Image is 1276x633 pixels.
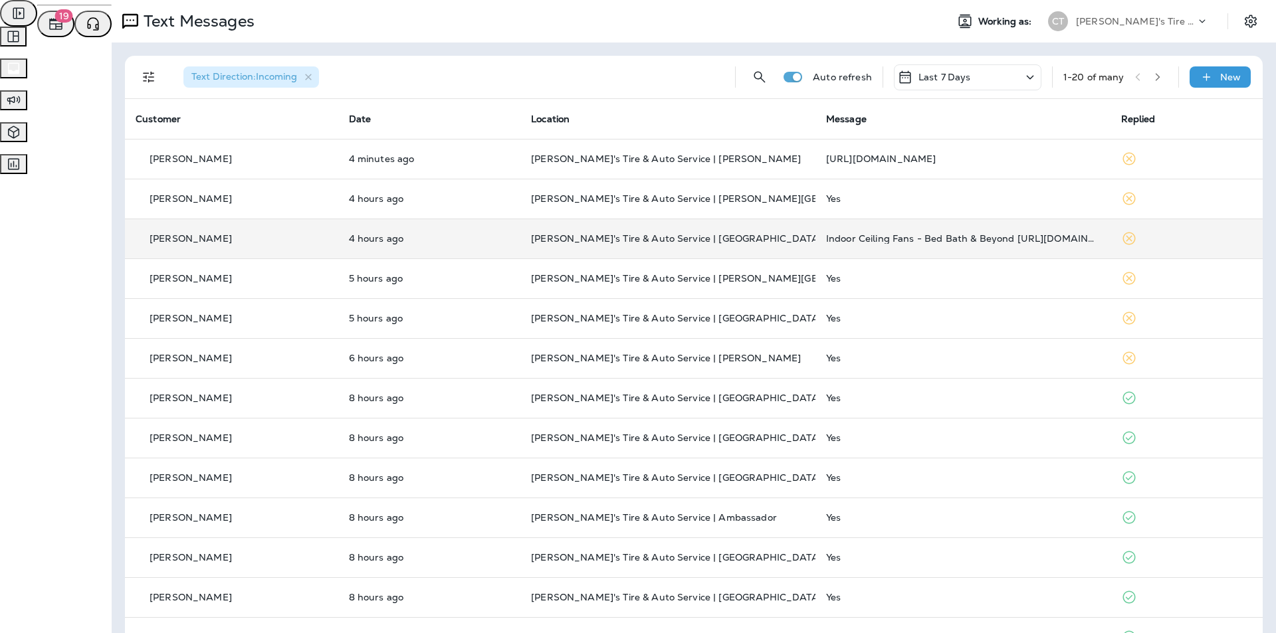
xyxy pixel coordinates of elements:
[1239,9,1263,33] button: Settings
[191,70,297,82] span: Text Direction : Incoming
[349,592,510,602] p: Sep 3, 2025 07:55 AM
[37,11,74,37] button: 19
[531,272,904,284] span: [PERSON_NAME]'s Tire & Auto Service | [PERSON_NAME][GEOGRAPHIC_DATA]
[826,472,1100,483] div: Yes
[349,353,510,363] p: Sep 3, 2025 09:39 AM
[150,393,232,403] p: [PERSON_NAME]
[531,312,822,324] span: [PERSON_NAME]'s Tire & Auto Service | [GEOGRAPHIC_DATA]
[349,552,510,563] p: Sep 3, 2025 07:58 AM
[1076,16,1196,27] p: [PERSON_NAME]'s Tire & Auto
[349,233,510,244] p: Sep 3, 2025 12:09 PM
[918,72,971,82] p: Last 7 Days
[531,232,822,244] span: [PERSON_NAME]'s Tire & Auto Service | [GEOGRAPHIC_DATA]
[349,273,510,284] p: Sep 3, 2025 11:04 AM
[531,193,904,205] span: [PERSON_NAME]'s Tire & Auto Service | [PERSON_NAME][GEOGRAPHIC_DATA]
[138,11,255,31] p: Text Messages
[150,432,232,443] p: [PERSON_NAME]
[826,313,1100,323] div: Yes
[349,193,510,204] p: Sep 3, 2025 12:24 PM
[1121,113,1156,125] span: Replied
[826,233,1100,244] div: Indoor Ceiling Fans - Bed Bath & Beyond https://share.google/XV66PZDdyCd15tQsd
[349,512,510,523] p: Sep 3, 2025 08:05 AM
[826,393,1100,403] div: Yes
[531,511,777,523] span: [PERSON_NAME]'s Tire & Auto Service | Ambassador
[150,273,232,284] p: [PERSON_NAME]
[150,592,232,602] p: [PERSON_NAME]
[136,64,162,90] button: Filters
[150,193,232,204] p: [PERSON_NAME]
[1048,11,1068,31] div: CT
[150,472,232,483] p: [PERSON_NAME]
[349,393,510,403] p: Sep 3, 2025 08:16 AM
[531,113,570,125] span: Location
[531,591,822,603] span: [PERSON_NAME]'s Tire & Auto Service | [GEOGRAPHIC_DATA]
[349,472,510,483] p: Sep 3, 2025 08:11 AM
[150,233,232,244] p: [PERSON_NAME]
[150,512,232,523] p: [PERSON_NAME]
[55,9,73,23] span: 19
[531,432,822,444] span: [PERSON_NAME]'s Tire & Auto Service | [GEOGRAPHIC_DATA]
[826,552,1100,563] div: Yes
[349,432,510,443] p: Sep 3, 2025 08:11 AM
[826,512,1100,523] div: Yes
[826,353,1100,363] div: Yes
[150,313,232,323] p: [PERSON_NAME]
[136,113,181,125] span: Customer
[1220,72,1241,82] p: New
[349,313,510,323] p: Sep 3, 2025 10:34 AM
[813,72,872,82] p: Auto refresh
[826,113,867,125] span: Message
[826,432,1100,443] div: Yes
[746,64,773,90] button: Search Messages
[531,472,822,484] span: [PERSON_NAME]'s Tire & Auto Service | [GEOGRAPHIC_DATA]
[531,551,822,563] span: [PERSON_NAME]'s Tire & Auto Service | [GEOGRAPHIC_DATA]
[1063,72,1124,82] div: 1 - 20 of many
[531,392,904,404] span: [PERSON_NAME]'s Tire & Auto Service | [GEOGRAPHIC_DATA][PERSON_NAME]
[531,352,801,364] span: [PERSON_NAME]'s Tire & Auto Service | [PERSON_NAME]
[826,193,1100,204] div: Yes
[150,153,232,164] p: [PERSON_NAME]
[826,592,1100,602] div: Yes
[826,153,1100,164] div: https://youtube.com/shorts/FacRd3-amCE?si=va7nl76kR_QZeE3t
[531,153,801,165] span: [PERSON_NAME]'s Tire & Auto Service | [PERSON_NAME]
[349,153,510,164] p: Sep 3, 2025 04:25 PM
[150,552,232,563] p: [PERSON_NAME]
[183,66,319,88] div: Text Direction:Incoming
[349,113,372,125] span: Date
[978,16,1035,27] span: Working as:
[826,273,1100,284] div: Yes
[150,353,232,363] p: [PERSON_NAME]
